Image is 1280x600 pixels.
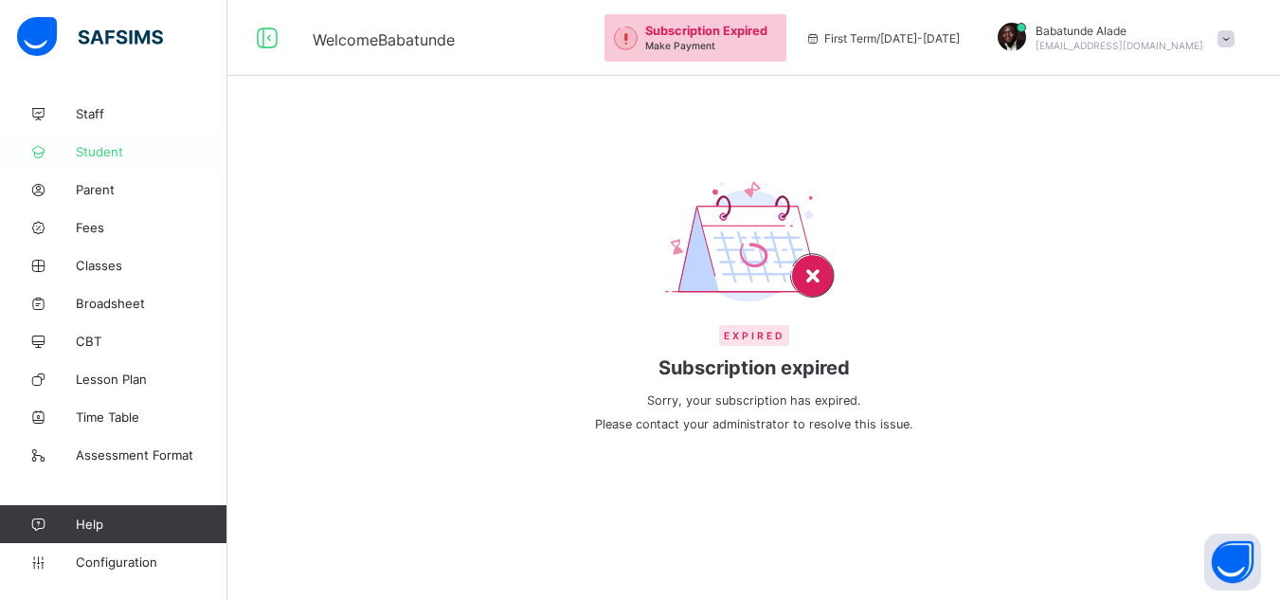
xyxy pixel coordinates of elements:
img: expired-calendar.b2ede95de4b0fc63d738ed6e38433d8b.svg [665,180,843,306]
img: outstanding-1.146d663e52f09953f639664a84e30106.svg [614,27,638,50]
span: Expired [719,325,789,346]
span: session/term information [805,31,960,45]
span: Subscription expired [595,356,913,379]
span: Subscription Expired [645,24,767,38]
span: Lesson Plan [76,372,227,387]
span: Student [76,144,227,159]
span: Babatunde Alade [1036,24,1203,38]
span: Staff [76,106,227,121]
span: Sorry, your subscription has expired. Please contact your administrator to resolve this issue. [595,393,913,431]
span: Broadsheet [76,296,227,311]
span: Time Table [76,409,227,425]
button: Open asap [1204,534,1261,591]
img: safsims [17,17,163,57]
span: Configuration [76,555,226,570]
span: Parent [76,182,227,197]
span: Classes [76,258,227,273]
span: Fees [76,220,227,235]
span: Make Payment [645,40,715,51]
span: Help [76,517,226,532]
span: Welcome Babatunde [313,30,455,49]
span: Assessment Format [76,447,227,463]
div: Babatunde Alade [979,23,1244,54]
span: CBT [76,334,227,349]
span: [EMAIL_ADDRESS][DOMAIN_NAME] [1036,40,1203,51]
